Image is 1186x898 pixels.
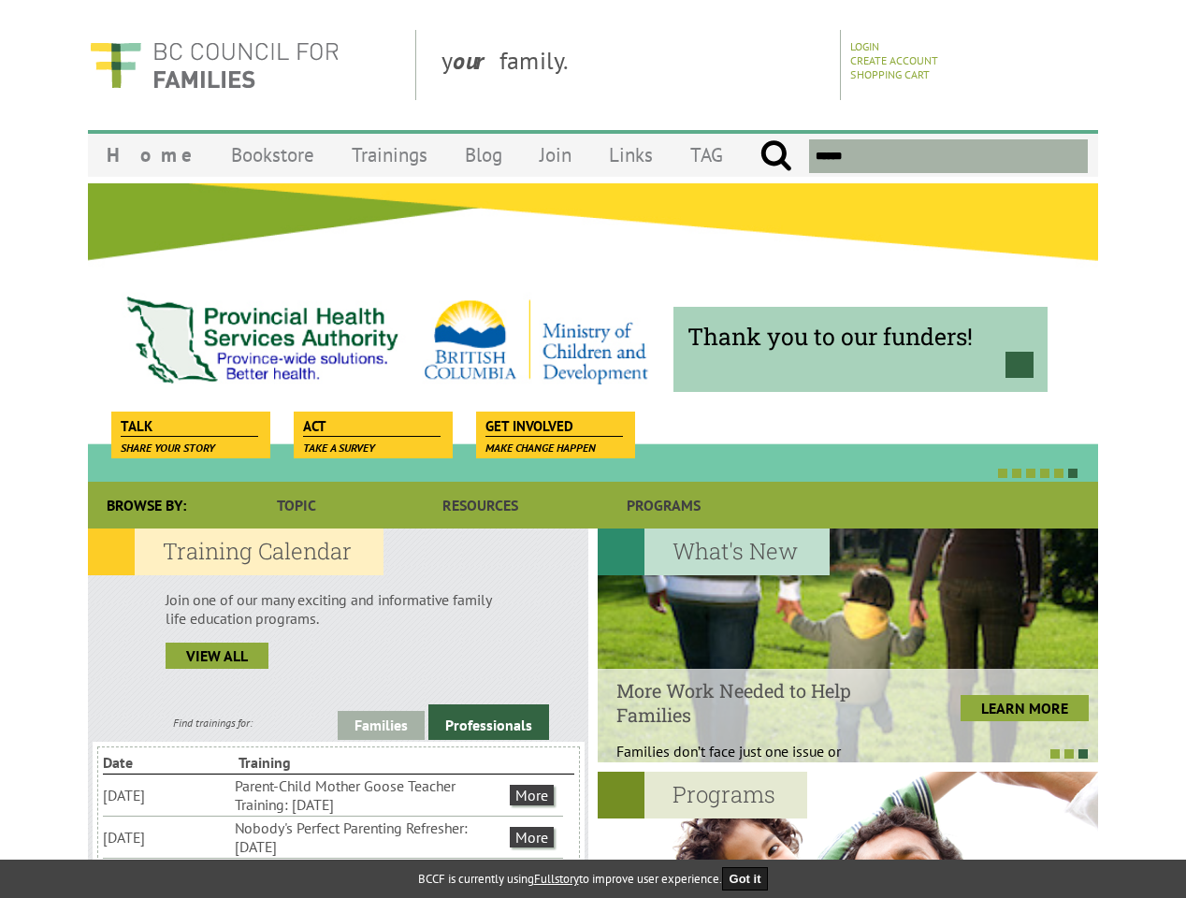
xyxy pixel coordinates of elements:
[235,775,506,816] li: Parent-Child Mother Goose Teacher Training: [DATE]
[212,133,333,177] a: Bookstore
[88,716,338,730] div: Find trainings for:
[88,133,212,177] a: Home
[427,30,841,100] div: y family.
[338,711,425,740] a: Families
[510,785,554,805] a: More
[88,529,383,575] h2: Training Calendar
[388,482,571,529] a: Resources
[121,441,215,455] span: Share your story
[235,817,506,858] li: Nobody's Perfect Parenting Refresher: [DATE]
[103,784,231,806] li: [DATE]
[476,412,632,438] a: Get Involved Make change happen
[572,482,756,529] a: Programs
[759,139,792,173] input: Submit
[446,133,521,177] a: Blog
[534,871,579,887] a: Fullstory
[205,482,388,529] a: Topic
[333,133,446,177] a: Trainings
[453,45,499,76] strong: our
[510,827,554,847] a: More
[850,53,938,67] a: Create Account
[485,416,623,437] span: Get Involved
[521,133,590,177] a: Join
[672,133,742,177] a: TAG
[850,39,879,53] a: Login
[722,867,769,891] button: Got it
[88,30,340,100] img: BC Council for FAMILIES
[428,704,549,740] a: Professionals
[121,416,258,437] span: Talk
[598,529,830,575] h2: What's New
[166,590,511,628] p: Join one of our many exciting and informative family life education programs.
[687,321,1034,352] span: Thank you to our funders!
[239,751,370,774] li: Training
[961,695,1089,721] a: LEARN MORE
[88,482,205,529] div: Browse By:
[103,826,231,848] li: [DATE]
[166,643,268,669] a: view all
[598,772,807,818] h2: Programs
[303,441,375,455] span: Take a survey
[616,742,896,779] p: Families don’t face just one issue or problem;...
[294,412,450,438] a: Act Take a survey
[103,751,235,774] li: Date
[850,67,930,81] a: Shopping Cart
[111,412,268,438] a: Talk Share your story
[590,133,672,177] a: Links
[485,441,596,455] span: Make change happen
[303,416,441,437] span: Act
[616,678,896,727] h4: More Work Needed to Help Families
